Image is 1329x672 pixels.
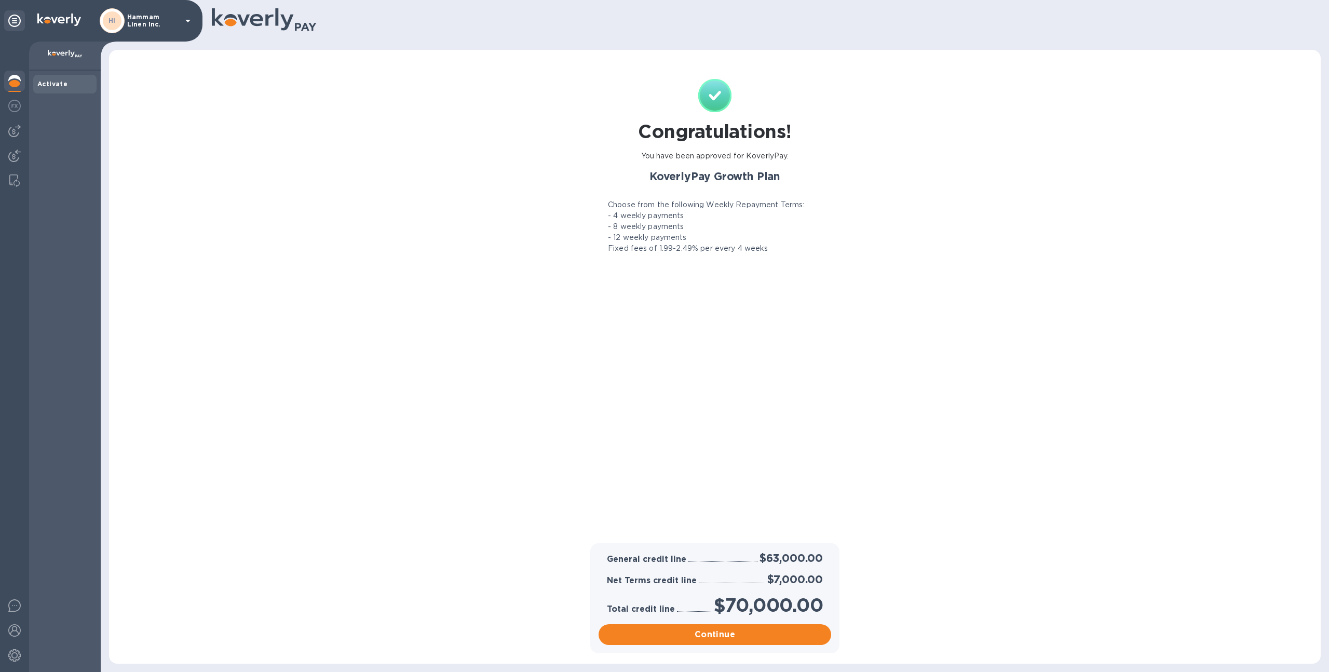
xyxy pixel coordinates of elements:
[608,199,804,210] p: Choose from the following Weekly Repayment Terms:
[641,151,789,162] p: You have been approved for KoverlyPay.
[638,120,791,142] h1: Congratulations!
[8,100,21,112] img: Foreign exchange
[592,170,837,183] h2: KoverlyPay Growth Plan
[37,14,81,26] img: Logo
[607,604,675,614] h3: Total credit line
[608,243,768,254] p: Fixed fees of 1.99-2.49% per every 4 weeks
[767,573,823,586] h2: $7,000.00
[608,221,684,232] p: - 8 weekly payments
[127,14,179,28] p: Hammam Linen Inc.
[37,80,67,88] b: Activate
[607,576,697,586] h3: Net Terms credit line
[608,232,687,243] p: - 12 weekly payments
[713,594,823,616] h1: $70,000.00
[599,624,831,645] button: Continue
[109,17,116,24] b: HI
[4,10,25,31] div: Unpin categories
[607,628,823,641] span: Continue
[608,210,684,221] p: - 4 weekly payments
[760,552,823,565] h2: $63,000.00
[607,555,686,565] h3: General credit line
